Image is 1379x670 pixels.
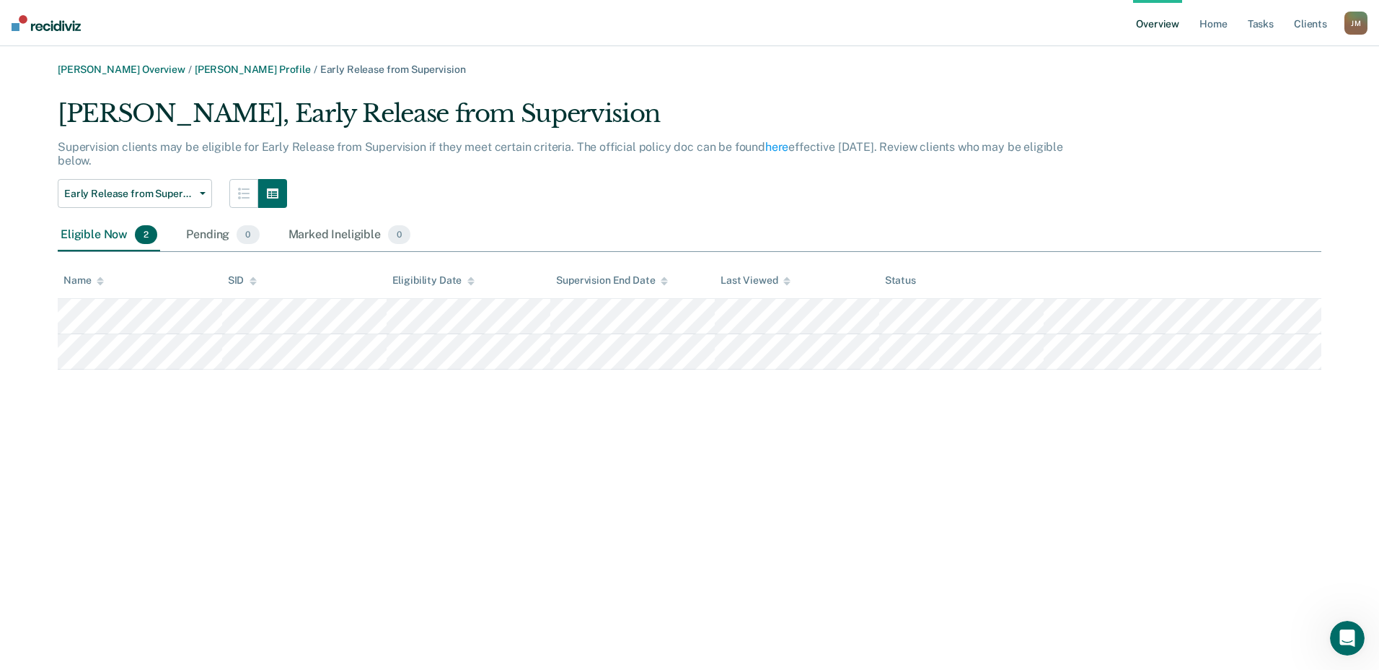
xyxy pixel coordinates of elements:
a: [PERSON_NAME] Overview [58,64,185,75]
div: Supervision End Date [556,274,668,287]
span: 0 [388,225,410,244]
div: Name [63,274,104,287]
div: [PERSON_NAME], Early Release from Supervision [58,99,1092,140]
a: here [765,140,788,154]
span: 0 [237,225,259,244]
div: Eligible Now2 [58,219,160,251]
div: SID [228,274,257,287]
span: 2 [135,225,157,244]
span: / [311,64,320,75]
button: JM [1344,12,1367,35]
a: [PERSON_NAME] Profile [195,64,311,75]
img: Recidiviz [12,15,81,31]
div: Eligibility Date [392,274,475,287]
span: Early Release from Supervision [64,188,194,200]
p: Supervision clients may be eligible for Early Release from Supervision if they meet certain crite... [58,140,1063,167]
div: J M [1344,12,1367,35]
div: Marked Ineligible0 [286,219,414,251]
div: Status [885,274,916,287]
div: Last Viewed [721,274,790,287]
button: Early Release from Supervision [58,179,212,208]
div: Pending0 [183,219,262,251]
span: Early Release from Supervision [320,64,466,75]
span: / [185,64,195,75]
iframe: Intercom live chat [1330,621,1365,656]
